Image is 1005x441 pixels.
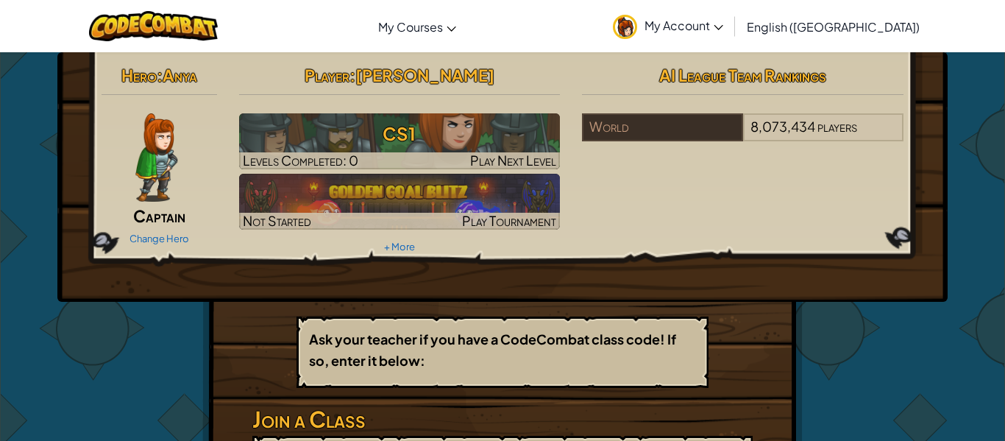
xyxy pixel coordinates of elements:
[750,118,815,135] span: 8,073,434
[252,403,753,436] h3: Join a Class
[747,19,920,35] span: English ([GEOGRAPHIC_DATA])
[163,65,197,85] span: Anya
[133,205,185,226] span: Captain
[135,113,177,202] img: captain-pose.png
[239,174,561,230] a: Not StartedPlay Tournament
[378,19,443,35] span: My Courses
[739,7,927,46] a: English ([GEOGRAPHIC_DATA])
[243,212,311,229] span: Not Started
[613,15,637,39] img: avatar
[644,18,723,33] span: My Account
[239,113,561,169] a: Play Next Level
[239,117,561,150] h3: CS1
[582,113,742,141] div: World
[470,152,556,169] span: Play Next Level
[817,118,857,135] span: players
[349,65,355,85] span: :
[659,65,826,85] span: AI League Team Rankings
[243,152,358,169] span: Levels Completed: 0
[157,65,163,85] span: :
[606,3,731,49] a: My Account
[129,233,189,244] a: Change Hero
[384,241,415,253] a: + More
[239,174,561,230] img: Golden Goal
[309,331,676,369] b: Ask your teacher if you have a CodeCombat class code! If so, enter it below:
[462,212,556,229] span: Play Tournament
[355,65,494,85] span: [PERSON_NAME]
[371,7,464,46] a: My Courses
[121,65,157,85] span: Hero
[305,65,349,85] span: Player
[582,127,903,144] a: World8,073,434players
[89,11,218,41] img: CodeCombat logo
[239,113,561,169] img: CS1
